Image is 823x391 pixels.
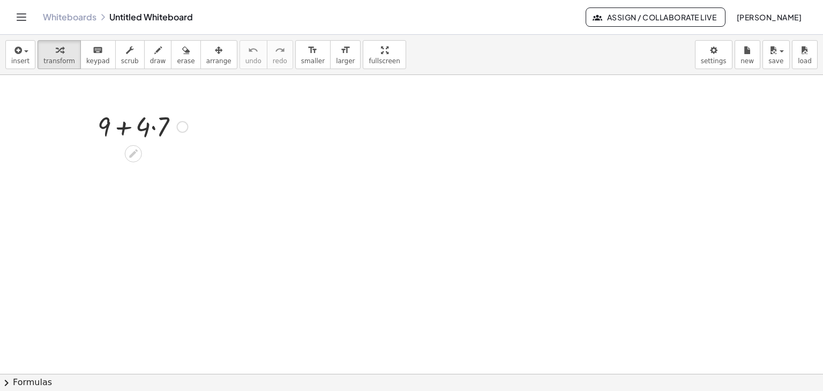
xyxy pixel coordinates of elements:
[200,40,237,69] button: arrange
[792,40,818,69] button: load
[171,40,200,69] button: erase
[206,57,231,65] span: arrange
[144,40,172,69] button: draw
[586,7,725,27] button: Assign / Collaborate Live
[340,44,350,57] i: format_size
[595,12,716,22] span: Assign / Collaborate Live
[275,44,285,57] i: redo
[177,57,194,65] span: erase
[240,40,267,69] button: undoundo
[273,57,287,65] span: redo
[735,40,760,69] button: new
[695,40,732,69] button: settings
[5,40,35,69] button: insert
[93,44,103,57] i: keyboard
[301,57,325,65] span: smaller
[38,40,81,69] button: transform
[369,57,400,65] span: fullscreen
[267,40,293,69] button: redoredo
[115,40,145,69] button: scrub
[295,40,331,69] button: format_sizesmaller
[308,44,318,57] i: format_size
[728,7,810,27] button: [PERSON_NAME]
[43,12,96,22] a: Whiteboards
[336,57,355,65] span: larger
[125,145,142,162] div: Edit math
[245,57,261,65] span: undo
[363,40,406,69] button: fullscreen
[798,57,812,65] span: load
[121,57,139,65] span: scrub
[150,57,166,65] span: draw
[768,57,783,65] span: save
[13,9,30,26] button: Toggle navigation
[248,44,258,57] i: undo
[86,57,110,65] span: keypad
[330,40,361,69] button: format_sizelarger
[736,12,802,22] span: [PERSON_NAME]
[11,57,29,65] span: insert
[80,40,116,69] button: keyboardkeypad
[43,57,75,65] span: transform
[740,57,754,65] span: new
[701,57,727,65] span: settings
[762,40,790,69] button: save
